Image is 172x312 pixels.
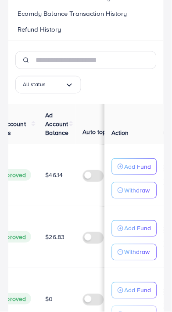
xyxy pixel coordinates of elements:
span: Action [111,129,129,138]
p: Add Fund [124,286,151,296]
p: Add Fund [124,224,151,234]
span: $46.14 [45,171,63,180]
span: $0 [45,295,53,304]
span: $26.83 [45,233,64,242]
button: Add Fund [111,283,157,299]
input: Search for option [46,80,65,90]
span: Ecomdy Balance Transaction History [18,9,127,18]
p: Add Fund [124,162,151,172]
span: All status [23,80,46,90]
iframe: Chat [135,272,165,305]
p: Withdraw [124,247,150,258]
p: Withdraw [124,185,150,196]
button: Add Fund [111,221,157,237]
span: Refund History [18,25,61,34]
div: Search for option [15,76,81,94]
button: Withdraw [111,182,157,199]
p: Auto top-up [83,127,116,138]
button: Add Fund [111,159,157,175]
button: Withdraw [111,244,157,261]
span: Ad Account Balance [45,111,68,138]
